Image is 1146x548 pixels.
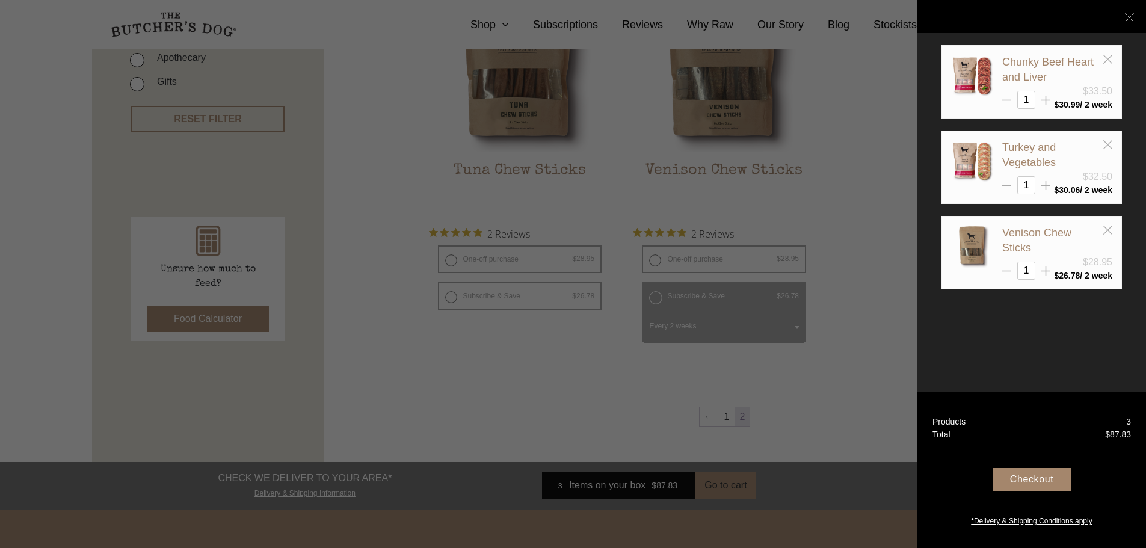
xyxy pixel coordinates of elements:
div: 3 [1126,416,1131,428]
span: $ [1105,429,1110,439]
div: $32.50 [1083,170,1112,184]
img: Turkey and Vegetables [951,140,993,182]
bdi: 26.78 [1054,271,1080,280]
a: Turkey and Vegetables [1002,141,1056,168]
span: $ [1054,100,1059,109]
a: *Delivery & Shipping Conditions apply [917,513,1146,526]
div: Total [932,428,950,441]
img: Venison Chew Sticks [951,226,993,268]
div: $28.95 [1083,255,1112,269]
span: $ [1054,185,1059,195]
a: Chunky Beef Heart and Liver [1002,56,1094,83]
div: / 2 week [1054,186,1112,194]
bdi: 30.99 [1054,100,1080,109]
a: Venison Chew Sticks [1002,227,1071,254]
img: Chunky Beef Heart and Liver [951,55,993,97]
div: Checkout [993,468,1071,491]
div: $33.50 [1083,84,1112,99]
a: Products 3 Total $87.83 Checkout [917,392,1146,548]
span: $ [1054,271,1059,280]
div: Products [932,416,966,428]
bdi: 87.83 [1105,429,1131,439]
div: / 2 week [1054,100,1112,109]
div: / 2 week [1054,271,1112,280]
bdi: 30.06 [1054,185,1080,195]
